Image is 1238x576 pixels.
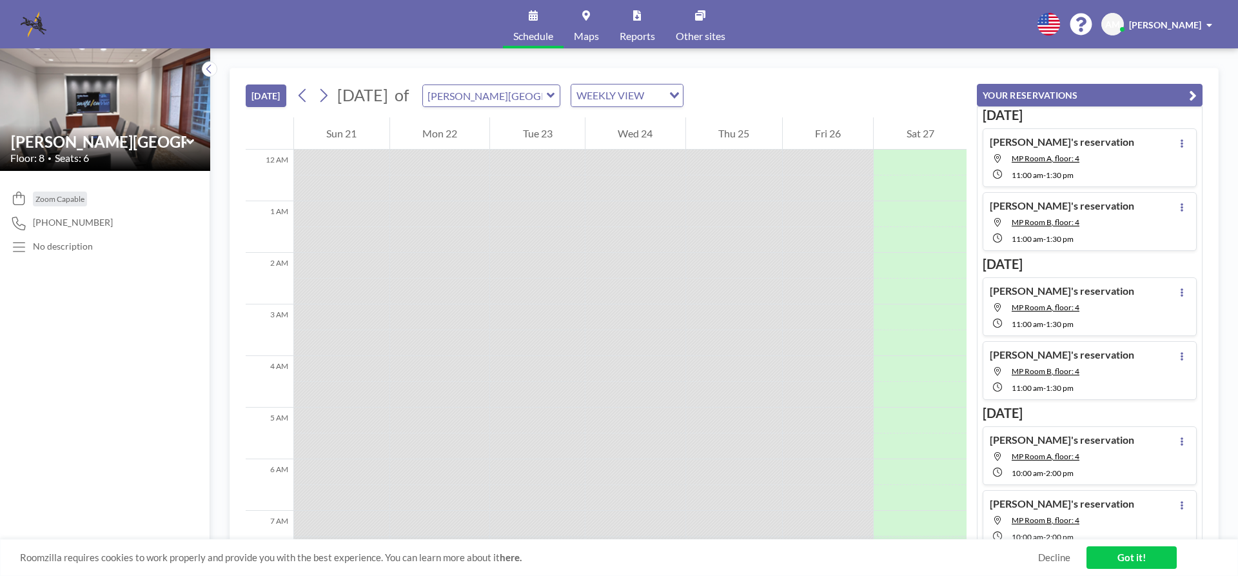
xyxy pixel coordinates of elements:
[676,31,725,41] span: Other sites
[571,84,683,106] div: Search for option
[395,85,409,105] span: of
[294,117,389,150] div: Sun 21
[246,201,293,253] div: 1 AM
[990,348,1134,361] h4: [PERSON_NAME]'s reservation
[20,551,1038,564] span: Roomzilla requires cookies to work properly and provide you with the best experience. You can lea...
[1012,532,1043,542] span: 10:00 AM
[246,408,293,459] div: 5 AM
[983,256,1197,272] h3: [DATE]
[246,459,293,511] div: 6 AM
[983,107,1197,123] h3: [DATE]
[11,132,186,151] input: Ansley Room
[1012,515,1079,525] span: MP Room B, floor: 4
[1046,234,1074,244] span: 1:30 PM
[490,117,585,150] div: Tue 23
[246,511,293,562] div: 7 AM
[1043,468,1046,478] span: -
[1012,217,1079,227] span: MP Room B, floor: 4
[246,304,293,356] div: 3 AM
[513,31,553,41] span: Schedule
[990,135,1134,148] h4: [PERSON_NAME]'s reservation
[990,199,1134,212] h4: [PERSON_NAME]'s reservation
[990,433,1134,446] h4: [PERSON_NAME]'s reservation
[1046,319,1074,329] span: 1:30 PM
[33,217,113,228] span: [PHONE_NUMBER]
[246,150,293,201] div: 12 AM
[35,194,84,204] span: Zoom Capable
[1012,234,1043,244] span: 11:00 AM
[1043,170,1046,180] span: -
[1046,383,1074,393] span: 1:30 PM
[1105,19,1120,30] span: AM
[390,117,490,150] div: Mon 22
[246,84,286,107] button: [DATE]
[1038,551,1070,564] a: Decline
[783,117,874,150] div: Fri 26
[500,551,522,563] a: here.
[1012,170,1043,180] span: 11:00 AM
[423,85,547,106] input: Ansley Room
[21,12,46,37] img: organization-logo
[48,154,52,163] span: •
[1046,170,1074,180] span: 1:30 PM
[1046,468,1074,478] span: 2:00 PM
[686,117,782,150] div: Thu 25
[1043,532,1046,542] span: -
[1012,468,1043,478] span: 10:00 AM
[1043,234,1046,244] span: -
[246,253,293,304] div: 2 AM
[1012,154,1079,163] span: MP Room A, floor: 4
[1012,383,1043,393] span: 11:00 AM
[1012,366,1079,376] span: MP Room B, floor: 4
[1043,383,1046,393] span: -
[620,31,655,41] span: Reports
[1012,319,1043,329] span: 11:00 AM
[990,284,1134,297] h4: [PERSON_NAME]'s reservation
[1043,319,1046,329] span: -
[574,31,599,41] span: Maps
[1046,532,1074,542] span: 2:00 PM
[585,117,685,150] div: Wed 24
[874,117,967,150] div: Sat 27
[1012,452,1079,461] span: MP Room A, floor: 4
[1086,546,1177,569] a: Got it!
[983,405,1197,421] h3: [DATE]
[990,497,1134,510] h4: [PERSON_NAME]'s reservation
[1012,303,1079,312] span: MP Room A, floor: 4
[55,152,89,164] span: Seats: 6
[246,356,293,408] div: 4 AM
[10,152,44,164] span: Floor: 8
[648,87,662,104] input: Search for option
[33,241,93,252] div: No description
[574,87,647,104] span: WEEKLY VIEW
[977,84,1203,106] button: YOUR RESERVATIONS
[1129,19,1201,30] span: [PERSON_NAME]
[337,85,388,104] span: [DATE]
